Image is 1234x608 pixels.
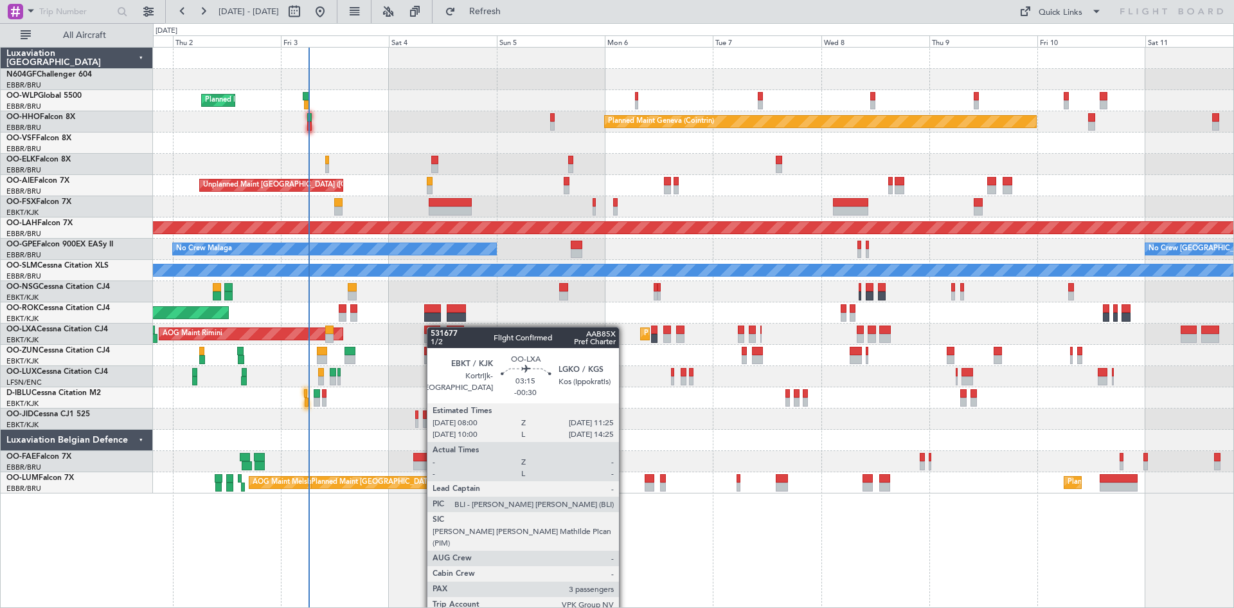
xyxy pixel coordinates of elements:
[6,92,82,100] a: OO-WLPGlobal 5500
[176,239,232,259] div: No Crew Malaga
[6,71,37,78] span: N604GF
[6,262,37,270] span: OO-SLM
[6,219,37,227] span: OO-LAH
[644,324,794,344] div: Planned Maint Kortrijk-[GEOGRAPHIC_DATA]
[311,473,544,492] div: Planned Maint [GEOGRAPHIC_DATA] ([GEOGRAPHIC_DATA] National)
[6,304,39,312] span: OO-ROK
[713,35,821,47] div: Tue 7
[219,6,279,17] span: [DATE] - [DATE]
[6,378,42,387] a: LFSN/ENC
[6,165,41,175] a: EBBR/BRU
[6,420,39,430] a: EBKT/KJK
[6,102,41,111] a: EBBR/BRU
[6,113,75,121] a: OO-HHOFalcon 8X
[929,35,1037,47] div: Thu 9
[458,7,512,16] span: Refresh
[6,250,41,260] a: EBBR/BRU
[6,474,74,482] a: OO-LUMFalcon 7X
[6,80,41,90] a: EBBR/BRU
[6,410,33,418] span: OO-JID
[6,241,113,248] a: OO-GPEFalcon 900EX EASy II
[14,25,139,46] button: All Aircraft
[1039,6,1082,19] div: Quick Links
[497,35,605,47] div: Sun 5
[6,283,110,291] a: OO-NSGCessna Citation CJ4
[39,2,113,21] input: Trip Number
[6,71,92,78] a: N604GFChallenger 604
[6,156,35,163] span: OO-ELK
[6,219,73,227] a: OO-LAHFalcon 7X
[253,473,355,492] div: AOG Maint Melsbroek Air Base
[6,399,39,409] a: EBKT/KJK
[6,134,71,142] a: OO-VSFFalcon 8X
[281,35,389,47] div: Fri 3
[6,208,39,217] a: EBKT/KJK
[6,123,41,133] a: EBBR/BRU
[6,241,37,248] span: OO-GPE
[205,91,298,110] div: Planned Maint Milan (Linate)
[6,484,41,493] a: EBBR/BRU
[6,463,41,472] a: EBBR/BRU
[1037,35,1145,47] div: Fri 10
[6,389,31,397] span: D-IBLU
[608,112,714,131] div: Planned Maint Geneva (Cointrin)
[6,389,101,397] a: D-IBLUCessna Citation M2
[6,314,39,324] a: EBKT/KJK
[6,92,38,100] span: OO-WLP
[6,134,36,142] span: OO-VSF
[6,144,41,154] a: EBBR/BRU
[6,410,90,418] a: OO-JIDCessna CJ1 525
[6,326,37,333] span: OO-LXA
[6,368,108,376] a: OO-LUXCessna Citation CJ4
[6,326,108,333] a: OO-LXACessna Citation CJ4
[173,35,281,47] div: Thu 2
[6,198,36,206] span: OO-FSX
[821,35,929,47] div: Wed 8
[6,453,71,461] a: OO-FAEFalcon 7X
[605,35,713,47] div: Mon 6
[6,304,110,312] a: OO-ROKCessna Citation CJ4
[6,187,41,196] a: EBBR/BRU
[6,198,71,206] a: OO-FSXFalcon 7X
[6,177,34,185] span: OO-AIE
[6,368,37,376] span: OO-LUX
[6,453,36,461] span: OO-FAE
[6,356,39,366] a: EBKT/KJK
[1013,1,1108,22] button: Quick Links
[6,293,39,302] a: EBKT/KJK
[6,177,69,185] a: OO-AIEFalcon 7X
[6,283,39,291] span: OO-NSG
[6,347,110,355] a: OO-ZUNCessna Citation CJ4
[156,26,177,37] div: [DATE]
[6,474,39,482] span: OO-LUM
[6,156,71,163] a: OO-ELKFalcon 8X
[389,35,497,47] div: Sat 4
[33,31,136,40] span: All Aircraft
[6,229,41,239] a: EBBR/BRU
[6,347,39,355] span: OO-ZUN
[163,324,222,344] div: AOG Maint Rimini
[6,262,109,270] a: OO-SLMCessna Citation XLS
[203,176,415,195] div: Unplanned Maint [GEOGRAPHIC_DATA] ([GEOGRAPHIC_DATA])
[6,335,39,345] a: EBKT/KJK
[6,272,41,281] a: EBBR/BRU
[6,113,40,121] span: OO-HHO
[439,1,516,22] button: Refresh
